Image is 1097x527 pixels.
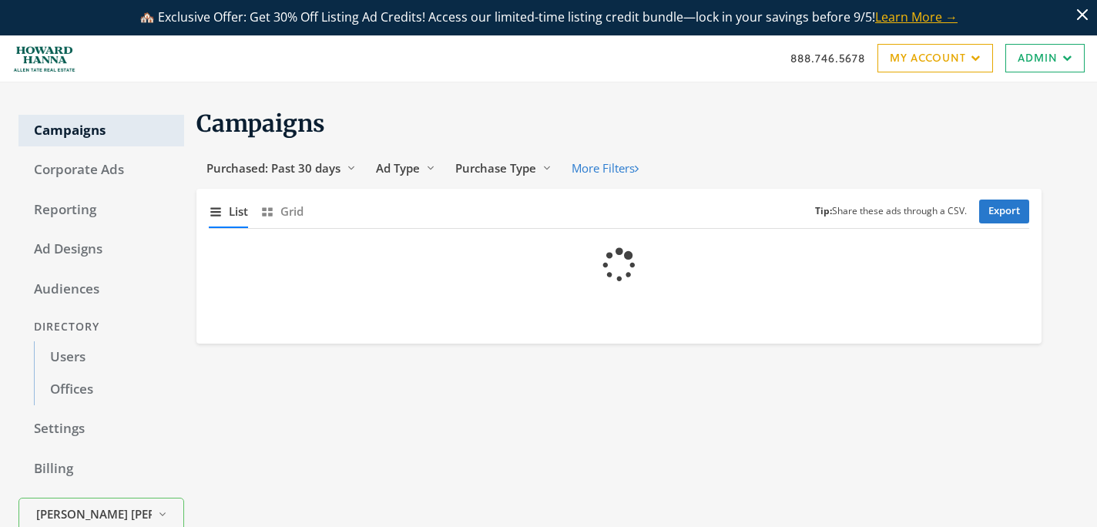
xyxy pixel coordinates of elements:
a: Reporting [18,194,184,227]
button: Purchase Type [445,154,562,183]
a: My Account [877,44,993,72]
span: Campaigns [196,109,325,138]
a: Corporate Ads [18,154,184,186]
a: Billing [18,453,184,485]
a: Ad Designs [18,233,184,266]
a: Campaigns [18,115,184,147]
a: 888.746.5678 [790,50,865,66]
button: Ad Type [366,154,445,183]
a: Audiences [18,274,184,306]
span: Ad Type [376,160,420,176]
button: Purchased: Past 30 days [196,154,366,183]
a: Settings [18,413,184,445]
a: Export [979,200,1029,223]
small: Share these ads through a CSV. [815,204,967,219]
a: Offices [34,374,184,406]
span: Purchased: Past 30 days [206,160,341,176]
a: Admin [1005,44,1085,72]
div: Directory [18,313,184,341]
b: Tip: [815,204,832,217]
span: List [229,203,248,220]
button: List [209,195,248,228]
img: Adwerx [12,39,76,78]
a: Users [34,341,184,374]
span: [PERSON_NAME] [PERSON_NAME] [36,505,152,523]
button: More Filters [562,154,649,183]
button: Grid [260,195,304,228]
span: Purchase Type [455,160,536,176]
span: Grid [280,203,304,220]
